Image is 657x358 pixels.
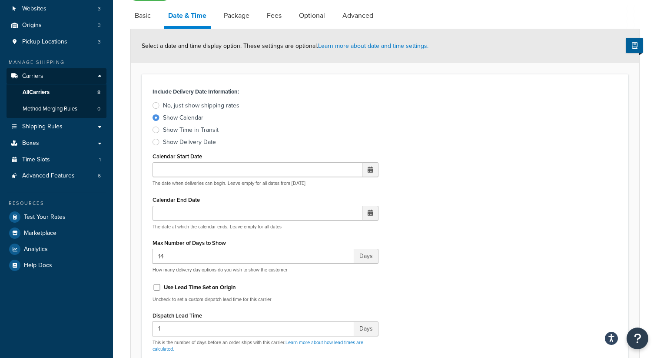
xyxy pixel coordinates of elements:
a: Date & Time [164,5,211,29]
a: Optional [295,5,329,26]
a: Learn more about how lead times are calculated. [153,339,363,352]
li: Advanced Features [7,168,106,184]
span: Days [354,249,378,264]
span: All Carriers [23,89,50,96]
li: Websites [7,1,106,17]
span: 1 [99,156,101,164]
span: Websites [22,5,46,13]
span: Select a date and time display option. These settings are optional. [142,41,428,50]
li: Method Merging Rules [7,101,106,117]
a: Learn more about date and time settings. [318,41,428,50]
p: Uncheck to set a custom dispatch lead time for this carrier [153,296,378,303]
label: Use Lead Time Set on Origin [164,284,236,291]
span: Days [354,321,378,336]
a: Pickup Locations3 [7,34,106,50]
span: 3 [98,22,101,29]
span: Help Docs [24,262,52,269]
a: AllCarriers8 [7,84,106,100]
a: Origins3 [7,17,106,33]
li: Pickup Locations [7,34,106,50]
button: Show Help Docs [626,38,643,53]
div: Show Delivery Date [163,138,216,147]
label: Dispatch Lead Time [153,312,202,319]
span: Advanced Features [22,172,75,180]
span: Analytics [24,246,48,253]
a: Basic [130,5,155,26]
a: Boxes [7,135,106,151]
a: Websites3 [7,1,106,17]
label: Include Delivery Date Information: [153,86,239,98]
a: Marketplace [7,225,106,241]
a: Shipping Rules [7,119,106,135]
span: 6 [98,172,101,180]
div: No, just show shipping rates [163,101,239,110]
a: Advanced Features6 [7,168,106,184]
a: Package [219,5,254,26]
span: 0 [97,105,100,113]
a: Method Merging Rules0 [7,101,106,117]
label: Max Number of Days to Show [153,240,226,246]
div: Show Calendar [163,114,203,122]
li: Time Slots [7,152,106,168]
span: 8 [97,89,100,96]
div: Show Time in Transit [163,126,219,134]
a: Test Your Rates [7,209,106,225]
p: The date when deliveries can begin. Leave empty for all dates from [DATE] [153,180,378,187]
span: Shipping Rules [22,123,63,130]
li: Origins [7,17,106,33]
span: Test Your Rates [24,214,66,221]
a: Advanced [338,5,378,26]
span: Marketplace [24,230,56,237]
span: Method Merging Rules [23,105,77,113]
span: Carriers [22,73,43,80]
span: Boxes [22,140,39,147]
p: The date at which the calendar ends. Leave empty for all dates [153,224,378,230]
label: Calendar End Date [153,197,200,203]
span: Origins [22,22,42,29]
div: Resources [7,200,106,207]
label: Calendar Start Date [153,153,202,160]
li: Carriers [7,68,106,118]
span: Pickup Locations [22,38,67,46]
a: Help Docs [7,258,106,273]
button: Open Resource Center [627,328,648,349]
a: Carriers [7,68,106,84]
span: 3 [98,38,101,46]
div: Manage Shipping [7,59,106,66]
span: Time Slots [22,156,50,164]
a: Analytics [7,241,106,257]
a: Time Slots1 [7,152,106,168]
a: Fees [262,5,286,26]
p: This is the number of days before an order ships with this carrier. [153,339,378,353]
span: 3 [98,5,101,13]
p: How many delivery day options do you wish to show the customer [153,267,378,273]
